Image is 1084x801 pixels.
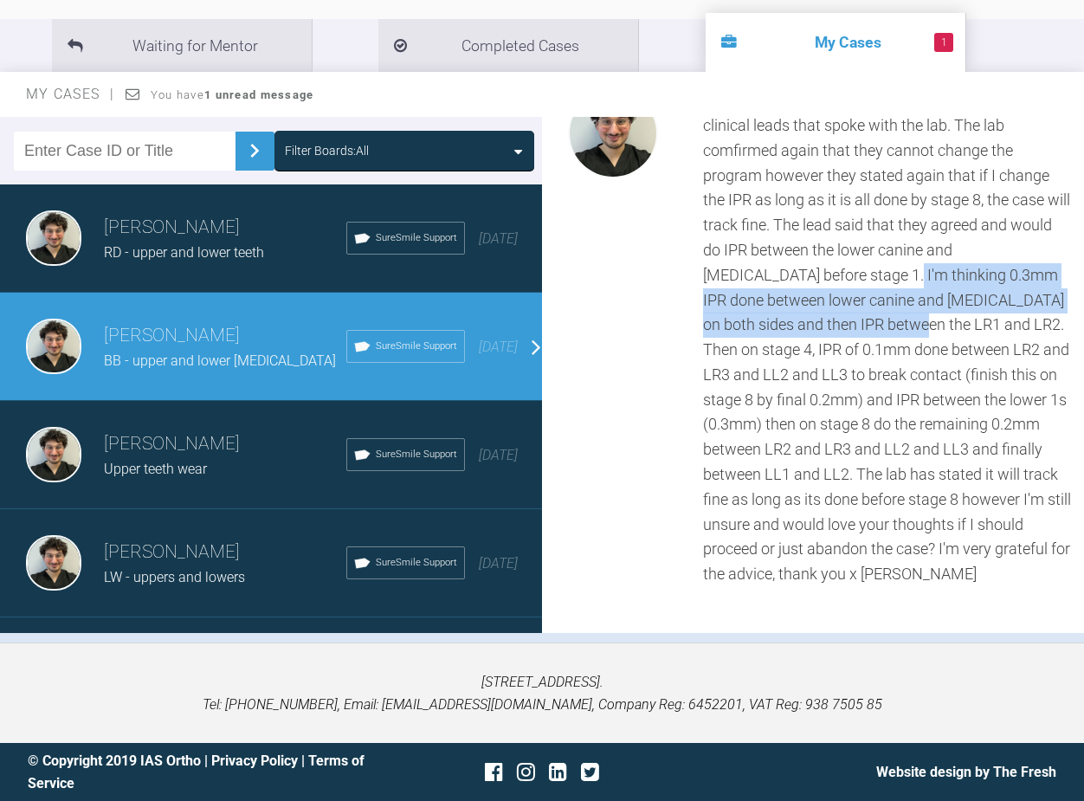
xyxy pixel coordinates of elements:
h3: [PERSON_NAME] [104,538,346,567]
div: © Copyright 2019 IAS Ortho | | [28,750,371,794]
span: SureSmile Support [376,447,457,462]
span: [DATE] [479,555,518,572]
h3: [PERSON_NAME] [104,213,346,242]
h3: [PERSON_NAME] [104,321,346,351]
img: Alex Halim [26,319,81,374]
span: SureSmile Support [376,555,457,571]
span: [DATE] [479,230,518,247]
span: SureSmile Support [376,230,457,246]
div: Hi [PERSON_NAME], I just spoke with one of the clinical leads that spoke with the lab. The lab co... [703,88,1071,587]
a: Privacy Policy [211,753,298,769]
img: Alex Halim [568,88,658,178]
img: chevronRight.28bd32b0.svg [241,137,268,165]
span: My Cases [26,86,115,102]
input: Enter Case ID or Title [14,132,236,171]
span: RD - upper and lower teeth [104,244,264,261]
span: SureSmile Support [376,339,457,354]
li: Waiting for Mentor [52,19,312,72]
span: [DATE] [479,339,518,355]
img: Alex Halim [26,210,81,266]
span: LW - uppers and lowers [104,569,245,585]
span: [DATE] [479,447,518,463]
strong: 1 unread message [204,88,313,101]
div: Filter Boards: All [285,141,369,160]
span: You have [151,88,314,101]
p: [STREET_ADDRESS]. Tel: [PHONE_NUMBER], Email: [EMAIL_ADDRESS][DOMAIN_NAME], Company Reg: 6452201,... [28,671,1056,715]
a: Terms of Service [28,753,365,791]
li: My Cases [706,13,965,72]
img: Alex Halim [26,535,81,591]
a: Website design by The Fresh [876,764,1056,780]
span: BB - upper and lower [MEDICAL_DATA] [104,352,336,369]
span: 1 [934,33,953,52]
h3: [PERSON_NAME] [104,430,346,459]
li: Completed Cases [378,19,638,72]
img: Alex Halim [26,427,81,482]
span: Upper teeth wear [104,461,207,477]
